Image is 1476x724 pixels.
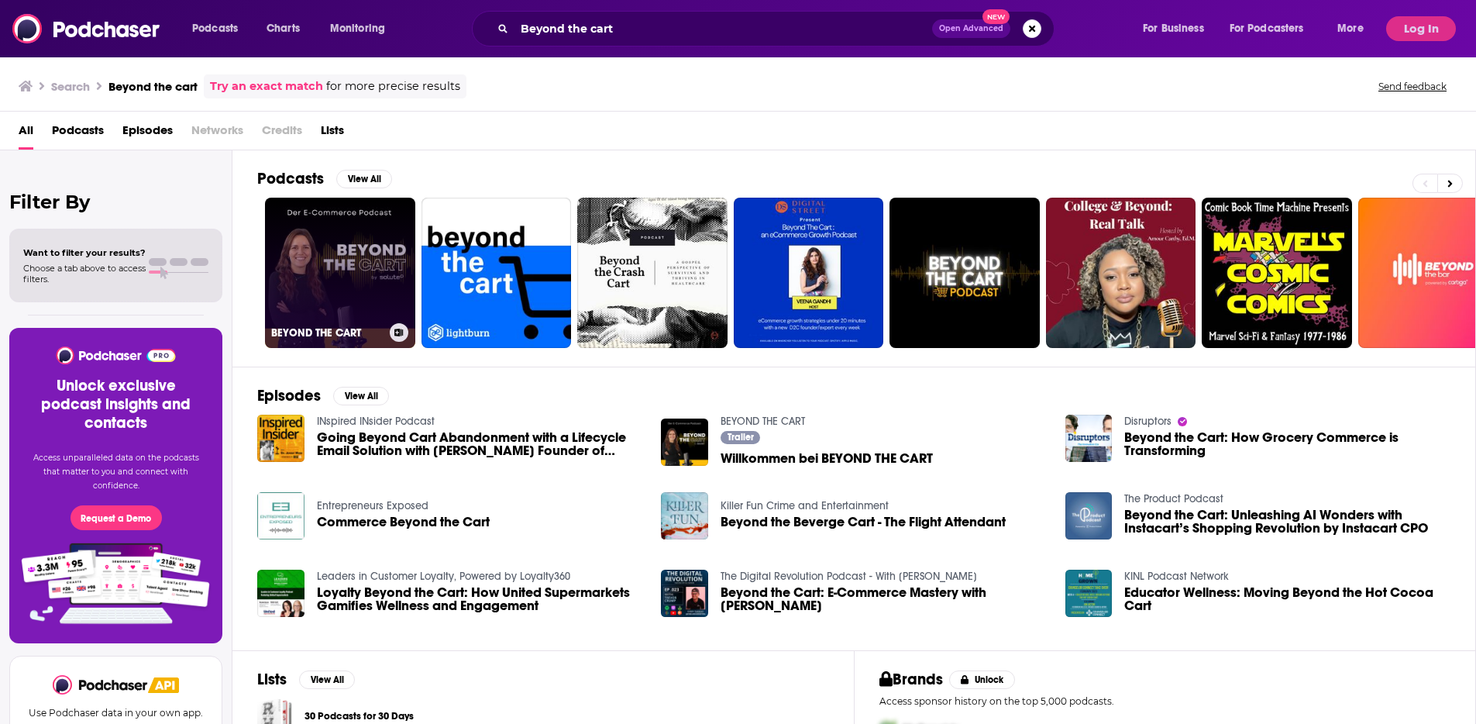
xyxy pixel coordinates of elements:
[1132,16,1223,41] button: open menu
[52,118,104,150] a: Podcasts
[271,326,384,340] h3: BEYOND THE CART
[879,670,944,689] h2: Brands
[1124,586,1450,612] a: Educator Wellness: Moving Beyond the Hot Cocoa Cart
[721,452,933,465] a: Willkommen bei BEYOND THE CART
[1124,431,1450,457] a: Beyond the Cart: How Grocery Commerce is Transforming
[210,78,323,95] a: Try an exact match
[23,263,146,284] span: Choose a tab above to access filters.
[16,543,215,625] img: Pro Features
[257,415,304,462] img: Going Beyond Cart Abandonment with a Lifecycle Email Solution with Mike Arsenault Founder of Rejo...
[53,675,149,695] img: Podchaser - Follow, Share and Rate Podcasts
[1326,16,1383,41] button: open menu
[262,118,302,150] span: Credits
[487,11,1069,47] div: Search podcasts, credits, & more...
[317,499,428,512] a: Entrepreneurs Exposed
[257,492,304,540] img: Commerce Beyond the Cart
[721,586,1047,612] a: Beyond the Cart: E-Commerce Mastery with Trevor Crump
[29,707,203,719] p: Use Podchaser data in your own app.
[728,433,754,442] span: Trailer
[939,25,1003,33] span: Open Advanced
[721,415,805,428] a: BEYOND THE CART
[326,78,460,95] span: for more precise results
[721,570,977,583] a: The Digital Revolution Podcast - With Eli Adams
[317,415,435,428] a: INspired INsider Podcast
[514,16,932,41] input: Search podcasts, credits, & more...
[721,515,1006,529] a: Beyond the Beverge Cart - The Flight Attendant
[1065,570,1113,617] img: Educator Wellness: Moving Beyond the Hot Cocoa Cart
[191,118,243,150] span: Networks
[1386,16,1456,41] button: Log In
[12,14,161,43] a: Podchaser - Follow, Share and Rate Podcasts
[1337,18,1364,40] span: More
[299,671,355,689] button: View All
[721,586,1047,612] span: Beyond the Cart: E-Commerce Mastery with [PERSON_NAME]
[257,670,287,689] h2: Lists
[28,377,204,433] h3: Unlock exclusive podcast insights and contacts
[257,386,389,405] a: EpisodesView All
[257,570,304,617] img: Loyalty Beyond the Cart: How United Supermarkets Gamifies Wellness and Engagement
[19,118,33,150] a: All
[949,671,1015,689] button: Unlock
[317,586,643,612] a: Loyalty Beyond the Cart: How United Supermarkets Gamifies Wellness and Engagement
[257,169,392,188] a: PodcastsView All
[1374,80,1451,93] button: Send feedback
[1220,16,1326,41] button: open menu
[55,346,177,364] img: Podchaser - Follow, Share and Rate Podcasts
[321,118,344,150] a: Lists
[23,247,146,258] span: Want to filter your results?
[265,198,415,348] a: BEYOND THE CART
[330,18,385,40] span: Monitoring
[661,492,708,540] img: Beyond the Beverge Cart - The Flight Attendant
[317,515,490,529] a: Commerce Beyond the Cart
[181,16,258,41] button: open menu
[192,18,238,40] span: Podcasts
[1124,570,1229,583] a: KINL Podcast Network
[256,16,309,41] a: Charts
[1065,415,1113,462] img: Beyond the Cart: How Grocery Commerce is Transforming
[1230,18,1304,40] span: For Podcasters
[317,570,570,583] a: Leaders in Customer Loyalty, Powered by Loyalty360
[267,18,300,40] span: Charts
[317,431,643,457] a: Going Beyond Cart Abandonment with a Lifecycle Email Solution with Mike Arsenault Founder of Rejo...
[721,499,889,512] a: Killer Fun Crime and Entertainment
[257,386,321,405] h2: Episodes
[122,118,173,150] a: Episodes
[1065,492,1113,540] img: Beyond the Cart: Unleashing AI Wonders with Instacart’s Shopping Revolution by Instacart CPO
[28,451,204,493] p: Access unparalleled data on the podcasts that matter to you and connect with confidence.
[661,570,708,617] img: Beyond the Cart: E-Commerce Mastery with Trevor Crump
[1124,509,1450,535] a: Beyond the Cart: Unleashing AI Wonders with Instacart’s Shopping Revolution by Instacart CPO
[257,670,355,689] a: ListsView All
[108,79,198,94] h3: Beyond the cart
[1143,18,1204,40] span: For Business
[932,19,1010,38] button: Open AdvancedNew
[879,695,1451,707] p: Access sponsor history on the top 5,000 podcasts.
[661,419,708,466] img: Willkommen bei BEYOND THE CART
[317,431,643,457] span: Going Beyond Cart Abandonment with a Lifecycle Email Solution with [PERSON_NAME] Founder of Rejoiner
[333,387,389,405] button: View All
[982,9,1010,24] span: New
[71,505,162,530] button: Request a Demo
[257,169,324,188] h2: Podcasts
[1124,415,1172,428] a: Disruptors
[336,170,392,188] button: View All
[319,16,405,41] button: open menu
